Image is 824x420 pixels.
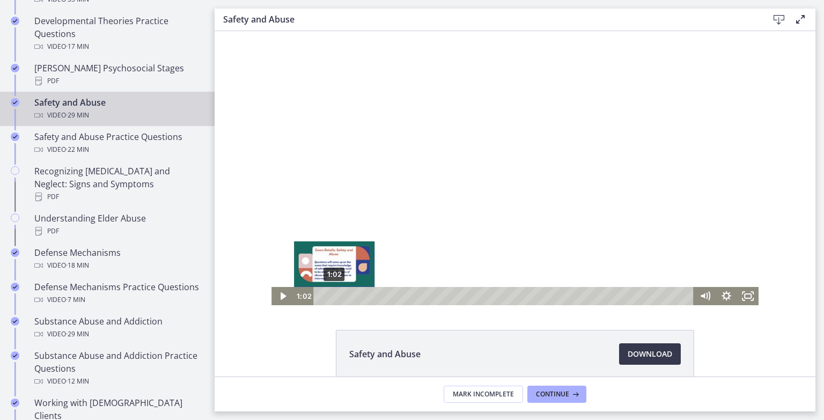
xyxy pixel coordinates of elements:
div: Video [34,259,202,272]
div: Defense Mechanisms Practice Questions [34,281,202,306]
div: Safety and Abuse Practice Questions [34,130,202,156]
div: Defense Mechanisms [34,246,202,272]
div: Substance Abuse and Addiction [34,315,202,341]
span: · 18 min [66,259,89,272]
button: Mute [480,256,501,274]
div: Video [34,375,202,388]
i: Completed [11,283,19,291]
i: Completed [11,98,19,107]
button: Show settings menu [501,256,523,274]
button: Fullscreen [523,256,544,274]
h3: Safety and Abuse [223,13,751,26]
div: Safety and Abuse [34,96,202,122]
div: [PERSON_NAME] Psychosocial Stages [34,62,202,87]
span: · 12 min [66,375,89,388]
button: Continue [527,386,586,403]
i: Completed [11,132,19,141]
span: Continue [536,390,569,399]
div: Video [34,143,202,156]
div: Understanding Elder Abuse [34,212,202,238]
i: Completed [11,317,19,326]
span: Mark Incomplete [453,390,514,399]
i: Completed [11,64,19,72]
div: PDF [34,75,202,87]
span: · 17 min [66,40,89,53]
i: Completed [11,17,19,25]
i: Completed [11,399,19,407]
iframe: Video Lesson [215,31,815,305]
span: · 29 min [66,328,89,341]
button: Mark Incomplete [444,386,523,403]
div: PDF [34,225,202,238]
div: Developmental Theories Practice Questions [34,14,202,53]
div: Video [34,40,202,53]
span: Download [628,348,672,360]
div: Video [34,293,202,306]
span: · 22 min [66,143,89,156]
i: Completed [11,248,19,257]
span: · 29 min [66,109,89,122]
i: Completed [11,351,19,360]
a: Download [619,343,681,365]
div: PDF [34,190,202,203]
div: Substance Abuse and Addiction Practice Questions [34,349,202,388]
span: Safety and Abuse [349,348,421,360]
span: · 7 min [66,293,85,306]
div: Video [34,328,202,341]
div: Video [34,109,202,122]
div: Recognizing [MEDICAL_DATA] and Neglect: Signs and Symptoms [34,165,202,203]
